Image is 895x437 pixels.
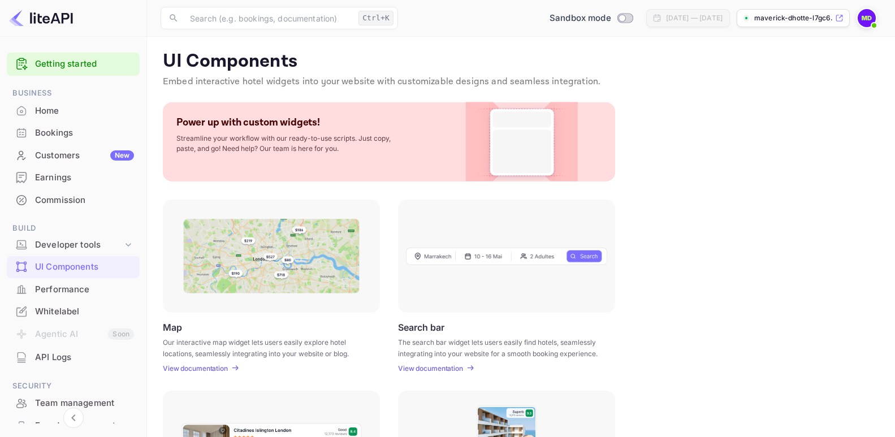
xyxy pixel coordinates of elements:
[183,219,360,293] img: Map Frame
[7,392,140,413] a: Team management
[7,256,140,277] a: UI Components
[163,364,228,373] p: View documentation
[7,100,140,121] a: Home
[35,58,134,71] a: Getting started
[7,279,140,301] div: Performance
[63,408,84,428] button: Collapse navigation
[7,301,140,322] a: Whitelabel
[7,122,140,143] a: Bookings
[398,322,444,332] p: Search bar
[858,9,876,27] img: Maverick Dhotte
[9,9,73,27] img: LiteAPI logo
[35,261,134,274] div: UI Components
[7,167,140,189] div: Earnings
[358,11,394,25] div: Ctrl+K
[666,13,723,23] div: [DATE] — [DATE]
[163,75,879,89] p: Embed interactive hotel widgets into your website with customizable designs and seamless integrat...
[176,133,403,154] p: Streamline your workflow with our ready-to-use scripts. Just copy, paste, and go! Need help? Our ...
[754,13,833,23] p: maverick-dhotte-l7gc6....
[550,12,611,25] span: Sandbox mode
[7,347,140,369] div: API Logs
[7,145,140,166] a: CustomersNew
[35,397,134,410] div: Team management
[398,337,601,357] p: The search bar widget lets users easily find hotels, seamlessly integrating into your website for...
[7,392,140,414] div: Team management
[163,364,231,373] a: View documentation
[163,337,366,357] p: Our interactive map widget lets users easily explore hotel locations, seamlessly integrating into...
[7,301,140,323] div: Whitelabel
[7,189,140,211] div: Commission
[183,7,354,29] input: Search (e.g. bookings, documentation)
[7,87,140,99] span: Business
[7,122,140,144] div: Bookings
[35,105,134,118] div: Home
[7,222,140,235] span: Build
[35,127,134,140] div: Bookings
[176,116,320,129] p: Power up with custom widgets!
[35,283,134,296] div: Performance
[545,12,637,25] div: Switch to Production mode
[7,53,140,76] div: Getting started
[7,235,140,255] div: Developer tools
[7,167,140,188] a: Earnings
[35,194,134,207] div: Commission
[406,247,607,265] img: Search Frame
[35,149,134,162] div: Customers
[476,102,568,181] img: Custom Widget PNG
[163,50,879,73] p: UI Components
[7,380,140,392] span: Security
[7,415,140,436] a: Fraud management
[398,364,463,373] p: View documentation
[163,322,182,332] p: Map
[35,239,123,252] div: Developer tools
[35,351,134,364] div: API Logs
[35,305,134,318] div: Whitelabel
[7,189,140,210] a: Commission
[35,171,134,184] div: Earnings
[398,364,466,373] a: View documentation
[7,256,140,278] div: UI Components
[7,347,140,367] a: API Logs
[35,419,134,432] div: Fraud management
[7,100,140,122] div: Home
[7,145,140,167] div: CustomersNew
[7,279,140,300] a: Performance
[110,150,134,161] div: New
